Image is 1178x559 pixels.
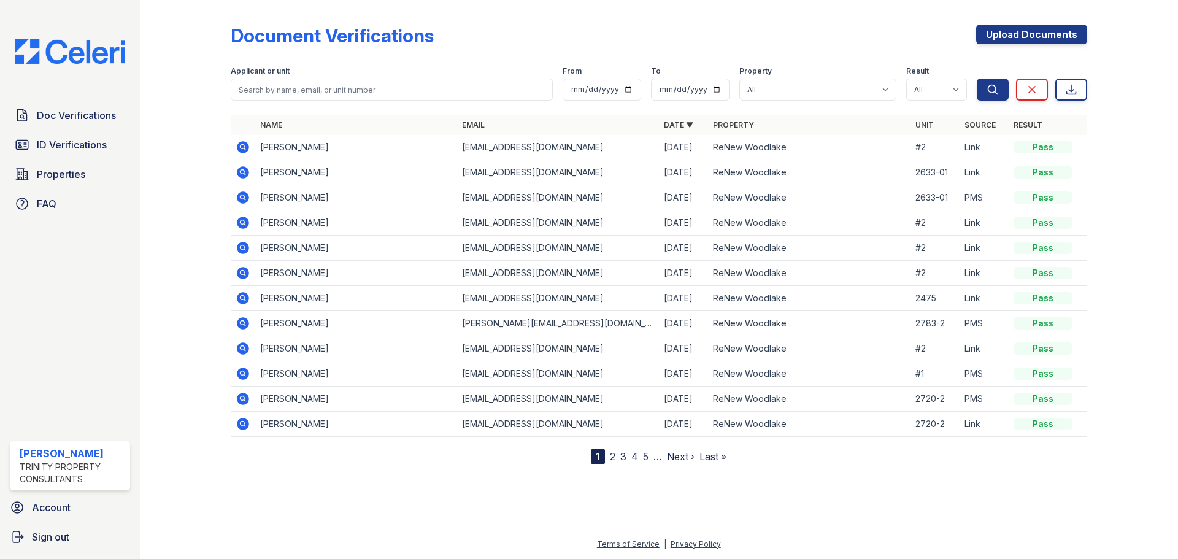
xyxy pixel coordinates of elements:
[1014,267,1072,279] div: Pass
[659,387,708,412] td: [DATE]
[708,311,910,336] td: ReNew Woodlake
[5,525,135,549] button: Sign out
[255,135,457,160] td: [PERSON_NAME]
[255,387,457,412] td: [PERSON_NAME]
[20,461,125,485] div: Trinity Property Consultants
[255,361,457,387] td: [PERSON_NAME]
[960,336,1009,361] td: Link
[260,120,282,129] a: Name
[960,311,1009,336] td: PMS
[708,412,910,437] td: ReNew Woodlake
[651,66,661,76] label: To
[659,160,708,185] td: [DATE]
[457,160,659,185] td: [EMAIL_ADDRESS][DOMAIN_NAME]
[910,261,960,286] td: #2
[659,311,708,336] td: [DATE]
[643,450,649,463] a: 5
[1014,317,1072,330] div: Pass
[960,135,1009,160] td: Link
[659,236,708,261] td: [DATE]
[255,261,457,286] td: [PERSON_NAME]
[708,210,910,236] td: ReNew Woodlake
[1014,342,1072,355] div: Pass
[699,450,726,463] a: Last »
[659,286,708,311] td: [DATE]
[1014,141,1072,153] div: Pass
[563,66,582,76] label: From
[10,103,130,128] a: Doc Verifications
[960,261,1009,286] td: Link
[960,387,1009,412] td: PMS
[976,25,1087,44] a: Upload Documents
[964,120,996,129] a: Source
[255,185,457,210] td: [PERSON_NAME]
[708,261,910,286] td: ReNew Woodlake
[910,311,960,336] td: 2783-2
[659,135,708,160] td: [DATE]
[5,39,135,64] img: CE_Logo_Blue-a8612792a0a2168367f1c8372b55b34899dd931a85d93a1a3d3e32e68fde9ad4.png
[667,450,695,463] a: Next ›
[708,336,910,361] td: ReNew Woodlake
[457,210,659,236] td: [EMAIL_ADDRESS][DOMAIN_NAME]
[960,185,1009,210] td: PMS
[255,311,457,336] td: [PERSON_NAME]
[910,236,960,261] td: #2
[653,449,662,464] span: …
[960,236,1009,261] td: Link
[708,185,910,210] td: ReNew Woodlake
[1014,368,1072,380] div: Pass
[906,66,929,76] label: Result
[32,500,71,515] span: Account
[659,185,708,210] td: [DATE]
[231,79,553,101] input: Search by name, email, or unit number
[37,108,116,123] span: Doc Verifications
[708,135,910,160] td: ReNew Woodlake
[231,66,290,76] label: Applicant or unit
[960,412,1009,437] td: Link
[255,286,457,311] td: [PERSON_NAME]
[671,539,721,549] a: Privacy Policy
[457,236,659,261] td: [EMAIL_ADDRESS][DOMAIN_NAME]
[255,412,457,437] td: [PERSON_NAME]
[1014,418,1072,430] div: Pass
[1014,120,1042,129] a: Result
[457,311,659,336] td: [PERSON_NAME][EMAIL_ADDRESS][DOMAIN_NAME]
[610,450,615,463] a: 2
[457,412,659,437] td: [EMAIL_ADDRESS][DOMAIN_NAME]
[910,286,960,311] td: 2475
[457,185,659,210] td: [EMAIL_ADDRESS][DOMAIN_NAME]
[591,449,605,464] div: 1
[910,387,960,412] td: 2720-2
[915,120,934,129] a: Unit
[457,336,659,361] td: [EMAIL_ADDRESS][DOMAIN_NAME]
[960,361,1009,387] td: PMS
[708,236,910,261] td: ReNew Woodlake
[664,120,693,129] a: Date ▼
[37,167,85,182] span: Properties
[910,185,960,210] td: 2633-01
[5,495,135,520] a: Account
[659,361,708,387] td: [DATE]
[32,530,69,544] span: Sign out
[631,450,638,463] a: 4
[910,412,960,437] td: 2720-2
[231,25,434,47] div: Document Verifications
[910,135,960,160] td: #2
[37,196,56,211] span: FAQ
[457,135,659,160] td: [EMAIL_ADDRESS][DOMAIN_NAME]
[708,286,910,311] td: ReNew Woodlake
[708,160,910,185] td: ReNew Woodlake
[255,336,457,361] td: [PERSON_NAME]
[708,387,910,412] td: ReNew Woodlake
[597,539,660,549] a: Terms of Service
[620,450,626,463] a: 3
[739,66,772,76] label: Property
[659,261,708,286] td: [DATE]
[960,210,1009,236] td: Link
[1014,166,1072,179] div: Pass
[910,361,960,387] td: #1
[255,210,457,236] td: [PERSON_NAME]
[457,361,659,387] td: [EMAIL_ADDRESS][DOMAIN_NAME]
[10,162,130,187] a: Properties
[659,412,708,437] td: [DATE]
